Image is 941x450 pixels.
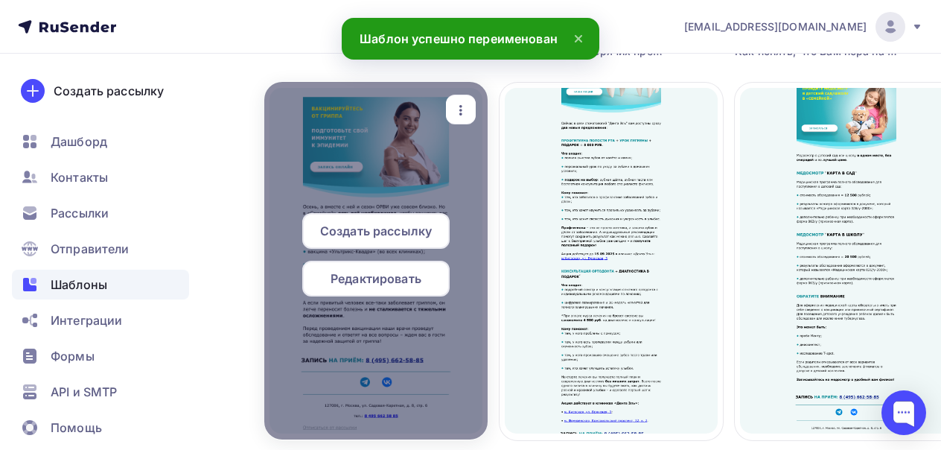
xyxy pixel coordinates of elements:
span: Отправители [51,240,130,258]
span: Рассылки [51,204,109,222]
a: [EMAIL_ADDRESS][DOMAIN_NAME] [684,12,923,42]
a: Рассылки [12,198,189,228]
a: Дашборд [12,127,189,156]
span: Шаблоны [51,276,107,294]
span: Создать рассылку [320,222,432,240]
a: Контакты [12,162,189,192]
a: Шаблоны [12,270,189,300]
span: Формы [51,347,95,365]
span: Дашборд [51,133,107,150]
span: Помощь [51,419,102,437]
span: Интеграции [51,311,122,329]
span: [EMAIL_ADDRESS][DOMAIN_NAME] [684,19,867,34]
a: Отправители [12,234,189,264]
a: Формы [12,341,189,371]
span: Редактировать [331,270,421,288]
div: Создать рассылку [54,82,164,100]
span: API и SMTP [51,383,117,401]
span: Контакты [51,168,108,186]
